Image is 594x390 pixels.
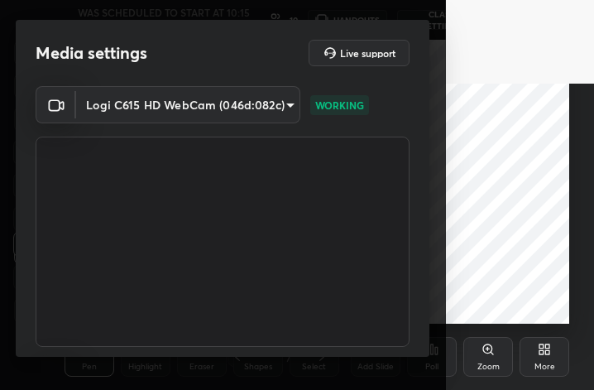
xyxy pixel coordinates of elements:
h5: Live support [340,48,395,58]
p: WORKING [315,98,364,113]
div: More [534,363,555,371]
div: Zoom [477,363,500,371]
h2: Media settings [36,42,147,64]
div: Logi C615 HD WebCam (046d:082c) [76,86,300,123]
